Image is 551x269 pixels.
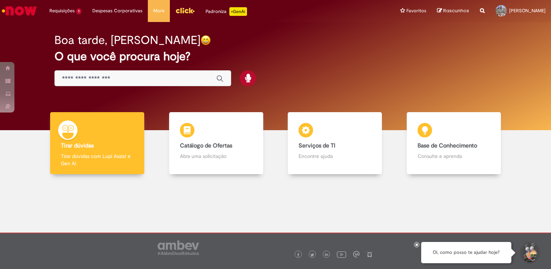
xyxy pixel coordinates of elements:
[366,251,373,257] img: logo_footer_naosei.png
[509,8,546,14] span: [PERSON_NAME]
[421,242,511,263] div: Oi, como posso te ajudar hoje?
[54,34,200,47] h2: Boa tarde, [PERSON_NAME]
[353,251,360,257] img: logo_footer_workplace.png
[54,50,497,63] h2: O que você procura hoje?
[49,7,75,14] span: Requisições
[153,7,164,14] span: More
[337,250,346,259] img: logo_footer_youtube.png
[61,142,94,149] b: Tirar dúvidas
[443,7,469,14] span: Rascunhos
[418,142,477,149] b: Base de Conhecimento
[394,112,513,175] a: Base de Conhecimento Consulte e aprenda
[519,242,540,264] button: Iniciar Conversa de Suporte
[1,4,38,18] img: ServiceNow
[158,241,199,255] img: logo_footer_ambev_rotulo_gray.png
[76,8,81,14] span: 1
[325,253,329,257] img: logo_footer_linkedin.png
[299,153,371,160] p: Encontre ajuda
[299,142,335,149] b: Serviços de TI
[275,112,394,175] a: Serviços de TI Encontre ajuda
[175,5,195,16] img: click_logo_yellow_360x200.png
[206,7,247,16] div: Padroniza
[296,253,300,257] img: logo_footer_facebook.png
[180,153,252,160] p: Abra uma solicitação
[418,153,490,160] p: Consulte e aprenda
[437,8,469,14] a: Rascunhos
[61,153,133,167] p: Tirar dúvidas com Lupi Assist e Gen Ai
[406,7,426,14] span: Favoritos
[180,142,232,149] b: Catálogo de Ofertas
[200,35,211,45] img: happy-face.png
[38,112,157,175] a: Tirar dúvidas Tirar dúvidas com Lupi Assist e Gen Ai
[157,112,276,175] a: Catálogo de Ofertas Abra uma solicitação
[229,7,247,16] p: +GenAi
[92,7,142,14] span: Despesas Corporativas
[310,253,314,257] img: logo_footer_twitter.png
